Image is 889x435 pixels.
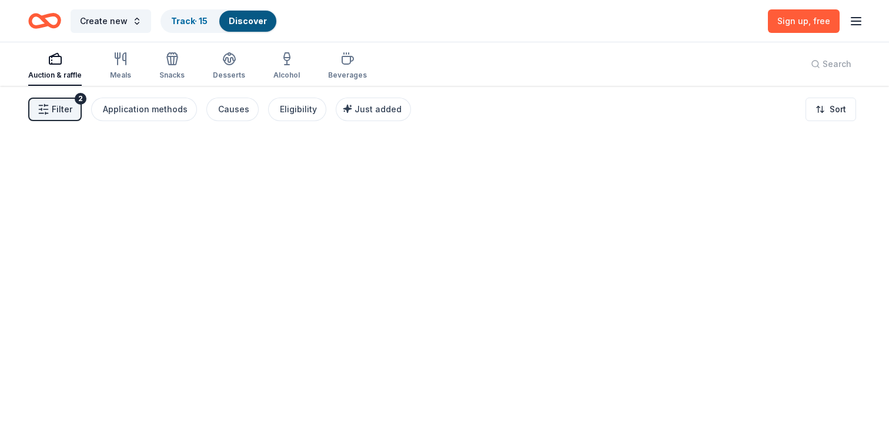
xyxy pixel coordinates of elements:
div: Application methods [103,102,188,116]
a: Discover [229,16,267,26]
a: Track· 15 [171,16,208,26]
button: Create new [71,9,151,33]
button: Just added [336,98,411,121]
button: Track· 15Discover [161,9,278,33]
button: Desserts [213,47,245,86]
button: Sort [806,98,856,121]
div: Alcohol [273,71,300,80]
button: Application methods [91,98,197,121]
div: Eligibility [280,102,317,116]
button: Eligibility [268,98,326,121]
div: Meals [110,71,131,80]
span: Create new [80,14,128,28]
button: Meals [110,47,131,86]
div: Snacks [159,71,185,80]
a: Home [28,7,61,35]
div: 2 [75,93,86,105]
span: Just added [355,104,402,114]
button: Filter2 [28,98,82,121]
div: Desserts [213,71,245,80]
div: Auction & raffle [28,71,82,80]
button: Alcohol [273,47,300,86]
div: Causes [218,102,249,116]
div: Beverages [328,71,367,80]
button: Snacks [159,47,185,86]
span: Sort [830,102,846,116]
a: Sign up, free [768,9,840,33]
button: Causes [206,98,259,121]
span: Filter [52,102,72,116]
span: , free [808,16,830,26]
span: Sign up [777,16,830,26]
button: Beverages [328,47,367,86]
button: Auction & raffle [28,47,82,86]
